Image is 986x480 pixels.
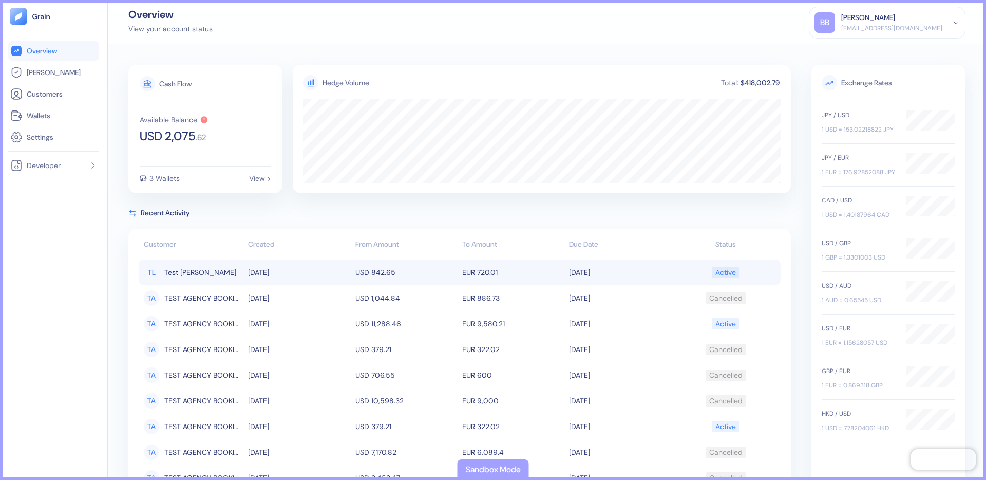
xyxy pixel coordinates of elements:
[27,67,81,78] span: [PERSON_NAME]
[128,9,213,20] div: Overview
[164,444,243,461] span: TEST AGENCY BOOKING
[709,289,743,307] div: Cancelled
[460,260,566,285] td: EUR 720.01
[164,392,243,410] span: TEST AGENCY BOOKING
[566,337,673,362] td: [DATE]
[27,132,53,142] span: Settings
[353,260,460,285] td: USD 842.65
[10,131,97,143] a: Settings
[566,311,673,337] td: [DATE]
[822,168,896,177] div: 1 EUR = 176.92852088 JPY
[460,439,566,465] td: EUR 6,089.4
[140,116,208,124] button: Available Balance
[245,311,352,337] td: [DATE]
[144,342,159,357] div: TA
[566,388,673,414] td: [DATE]
[715,264,736,281] div: Active
[353,388,460,414] td: USD 10,598.32
[353,414,460,439] td: USD 379.21
[32,13,51,20] img: logo
[140,130,196,142] span: USD 2,075
[245,439,352,465] td: [DATE]
[822,253,896,262] div: 1 GBP = 1.3301003 USD
[566,235,673,255] th: Due Date
[460,337,566,362] td: EUR 322.02
[822,381,896,390] div: 1 EUR = 0.869318 GBP
[460,235,566,255] th: To Amount
[144,316,159,331] div: TA
[245,388,352,414] td: [DATE]
[144,265,159,280] div: TL
[460,285,566,311] td: EUR 886.73
[245,235,352,255] th: Created
[164,418,243,435] span: TEST AGENCY BOOKING
[27,110,50,121] span: Wallets
[566,439,673,465] td: [DATE]
[566,260,673,285] td: [DATE]
[144,367,159,383] div: TA
[822,324,896,333] div: USD / EUR
[353,439,460,465] td: USD 7,170.82
[140,116,197,123] div: Available Balance
[27,46,57,56] span: Overview
[27,160,61,171] span: Developer
[144,290,159,306] div: TA
[128,24,213,34] div: View your account status
[323,78,369,88] div: Hedge Volume
[10,109,97,122] a: Wallets
[245,260,352,285] td: [DATE]
[10,66,97,79] a: [PERSON_NAME]
[164,366,243,384] span: TEST AGENCY BOOKING
[822,296,896,305] div: 1 AUD = 0.65545 USD
[196,134,206,142] span: . 62
[739,79,781,86] div: $418,002.79
[144,445,159,460] div: TA
[141,208,190,218] span: Recent Activity
[566,285,673,311] td: [DATE]
[149,175,180,182] div: 3 Wallets
[139,235,245,255] th: Customer
[822,210,896,219] div: 1 USD = 1.40187964 CAD
[715,418,736,435] div: Active
[353,337,460,362] td: USD 379.21
[245,337,352,362] td: [DATE]
[822,75,955,90] span: Exchange Rates
[822,423,896,433] div: 1 USD = 7.78204061 HKD
[353,362,460,388] td: USD 706.55
[822,366,896,376] div: GBP / EUR
[249,175,271,182] div: View >
[460,414,566,439] td: EUR 322.02
[676,239,775,250] div: Status
[911,449,976,470] iframe: Chatra live chat
[10,45,97,57] a: Overview
[566,414,673,439] td: [DATE]
[144,393,159,409] div: TA
[822,281,896,290] div: USD / AUD
[159,80,192,87] div: Cash Flow
[709,341,743,358] div: Cancelled
[814,12,835,33] div: BB
[822,153,896,162] div: JPY / EUR
[709,392,743,410] div: Cancelled
[822,196,896,205] div: CAD / USD
[245,362,352,388] td: [DATE]
[822,125,896,134] div: 1 USD = 153.02218822 JPY
[353,311,460,337] td: USD 11,288.46
[245,285,352,311] td: [DATE]
[720,79,739,86] div: Total:
[715,315,736,333] div: Active
[353,235,460,255] th: From Amount
[841,12,895,23] div: [PERSON_NAME]
[144,419,159,434] div: TA
[164,289,243,307] span: TEST AGENCY BOOKING
[822,110,896,120] div: JPY / USD
[709,444,743,461] div: Cancelled
[460,362,566,388] td: EUR 600
[709,366,743,384] div: Cancelled
[566,362,673,388] td: [DATE]
[460,311,566,337] td: EUR 9,580.21
[460,388,566,414] td: EUR 9,000
[466,464,521,476] div: Sandbox Mode
[822,409,896,418] div: HKD / USD
[822,338,896,347] div: 1 EUR = 1.15628057 USD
